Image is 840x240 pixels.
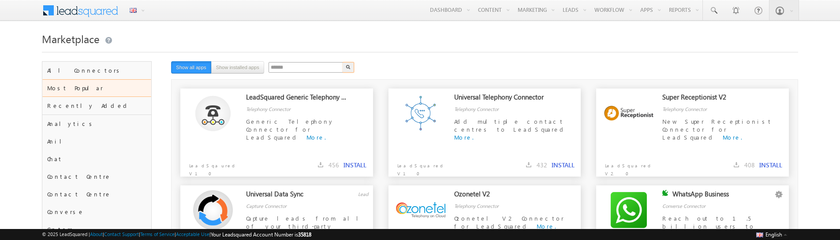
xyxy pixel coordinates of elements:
span: 456 [329,161,339,169]
div: Ozonetel V2 [454,190,556,202]
img: downloads [734,162,739,167]
a: Acceptable Use [176,231,209,237]
img: checking status [662,190,668,196]
a: About [90,231,103,237]
span: New Super Receptionist Connector for LeadSquared [662,118,772,141]
div: Converse [42,203,151,221]
img: Alternate Logo [609,190,649,230]
img: downloads [526,162,531,167]
img: Alternate Logo [195,96,231,131]
img: Alternate Logo [193,190,233,230]
span: Ozonetel V2 Connector for LeadSquared [454,214,564,230]
span: © 2025 LeadSquared | | | | | [42,230,311,239]
div: Most Popular [42,79,151,97]
div: Custom [42,221,151,238]
button: English [754,229,789,240]
p: LeadSqaured V1.0 [180,157,258,177]
span: 432 [537,161,547,169]
img: Search [346,65,350,69]
p: LeadSquared V1.0 [388,157,466,177]
div: LeadSquared Generic Telephony Connector [246,93,347,105]
a: Contact Support [104,231,139,237]
button: Show all apps [171,61,211,74]
a: More. [454,133,474,141]
span: Capture leads from all of your third-party platforms [246,214,365,238]
span: Marketplace [42,32,100,46]
div: Chat [42,150,151,168]
img: Alternate Logo [396,202,445,218]
button: INSTALL [552,161,575,169]
button: INSTALL [759,161,782,169]
div: Contact Centre [42,168,151,185]
a: More. [306,133,326,141]
a: More. [723,133,742,141]
div: WhatsApp Business [672,190,774,202]
div: Recently Added [42,97,151,114]
span: English [765,231,782,238]
img: Alternate Logo [604,106,653,121]
div: Analytics [42,115,151,133]
button: INSTALL [343,161,366,169]
span: 408 [744,161,755,169]
div: Super Receptionist V2 [662,93,764,105]
span: Generic Telephony Connector for LeadSquared [246,118,334,141]
img: Alternate Logo [401,93,441,133]
div: Universal Telephony Connector [454,93,556,105]
div: Contact Centre [42,185,151,203]
span: 35818 [298,231,311,238]
a: Terms of Service [140,231,175,237]
img: downloads [318,162,323,167]
div: All Connectors [42,62,151,79]
a: More. [537,222,556,230]
button: Show installed apps [211,61,264,74]
div: Universal Data Sync [246,190,347,202]
div: Anil [42,133,151,150]
p: LeadSquared V2.0 [596,157,673,177]
span: Add multiple contact centres to LeadSquared [454,118,567,133]
span: Your Leadsquared Account Number is [211,231,311,238]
